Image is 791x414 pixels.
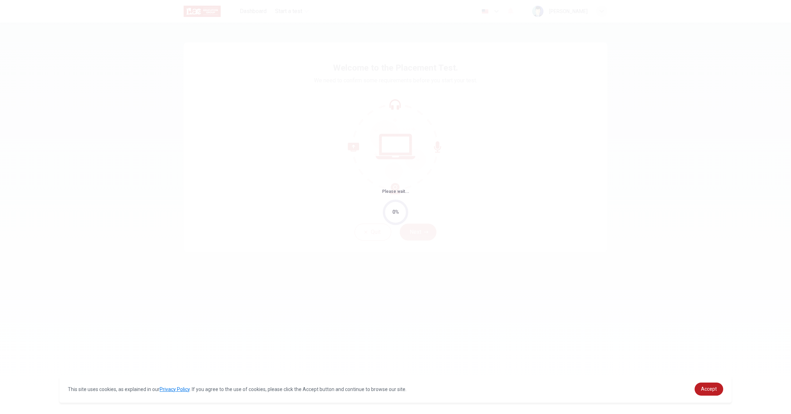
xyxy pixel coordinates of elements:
[695,383,723,396] a: dismiss cookie message
[382,189,409,194] span: Please wait...
[392,208,399,216] div: 0%
[68,386,406,392] span: This site uses cookies, as explained in our . If you agree to the use of cookies, please click th...
[59,375,732,403] div: cookieconsent
[701,386,717,392] span: Accept
[160,386,190,392] a: Privacy Policy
